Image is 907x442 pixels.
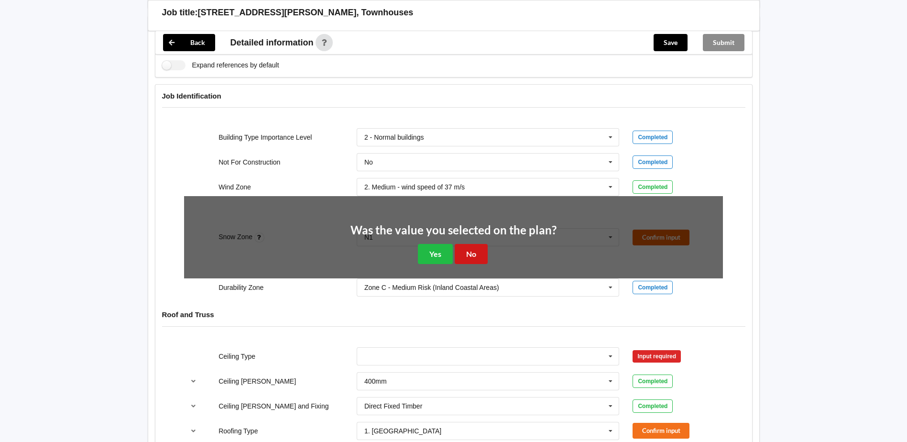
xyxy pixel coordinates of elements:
div: Input required [633,350,681,363]
label: Expand references by default [162,60,279,70]
div: Completed [633,131,673,144]
div: Completed [633,399,673,413]
label: Roofing Type [219,427,258,435]
button: No [455,244,488,264]
label: Building Type Importance Level [219,133,312,141]
h3: [STREET_ADDRESS][PERSON_NAME], Townhouses [198,7,414,18]
h2: Was the value you selected on the plan? [350,223,557,238]
label: Durability Zone [219,284,263,291]
button: Save [654,34,688,51]
div: Direct Fixed Timber [364,403,422,409]
div: 400mm [364,378,387,385]
label: Wind Zone [219,183,251,191]
h3: Job title: [162,7,198,18]
label: Ceiling Type [219,353,255,360]
div: Completed [633,281,673,294]
button: Confirm input [633,423,689,439]
h4: Job Identification [162,91,745,100]
label: Ceiling [PERSON_NAME] [219,377,296,385]
button: Yes [418,244,453,264]
div: 2 - Normal buildings [364,134,424,141]
label: Ceiling [PERSON_NAME] and Fixing [219,402,328,410]
button: reference-toggle [184,422,203,440]
div: Zone C - Medium Risk (Inland Coastal Areas) [364,284,499,291]
div: Completed [633,375,673,388]
h4: Roof and Truss [162,310,745,319]
button: Back [163,34,215,51]
button: reference-toggle [184,398,203,415]
div: 1. [GEOGRAPHIC_DATA] [364,428,441,434]
div: Completed [633,155,673,169]
div: No [364,159,373,166]
label: Not For Construction [219,158,280,166]
button: reference-toggle [184,373,203,390]
span: Detailed information [230,38,314,47]
div: Completed [633,180,673,194]
div: 2. Medium - wind speed of 37 m/s [364,184,465,190]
